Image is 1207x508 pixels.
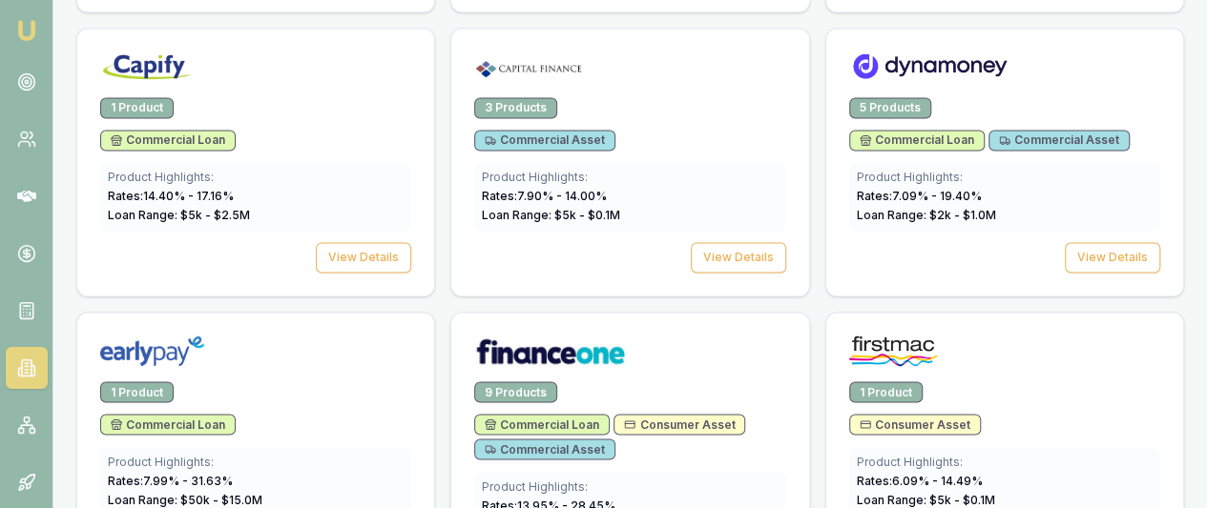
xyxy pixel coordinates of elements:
div: Product Highlights: [108,454,404,469]
span: Rates: 7.99 % - 31.63 % [108,473,233,487]
span: Commercial Loan [111,417,225,432]
a: Capify logo1 ProductCommercial LoanProduct Highlights:Rates:14.40% - 17.16%Loan Range: $5k - $2.5... [76,28,435,296]
span: Rates: 6.09 % - 14.49 % [857,473,983,487]
span: Loan Range: $ 2 k - $ 1.0 M [857,208,996,222]
span: Loan Range: $ 5 k - $ 0.1 M [482,208,620,222]
span: Consumer Asset [624,417,735,432]
span: Commercial Asset [999,132,1119,148]
img: Firstmac logo [849,335,937,366]
button: View Details [1065,242,1160,273]
span: Loan Range: $ 5 k - $ 2.5 M [108,208,250,222]
span: Rates: 7.90 % - 14.00 % [482,189,607,203]
div: Product Highlights: [857,170,1153,185]
div: 1 Product [100,97,174,118]
button: View Details [316,242,411,273]
div: 1 Product [100,381,174,402]
img: Capital Finance logo [474,51,583,82]
img: emu-icon-u.png [15,19,38,42]
div: 1 Product [849,381,923,402]
span: Commercial Loan [485,417,599,432]
img: Capify logo [100,51,196,82]
img: Finance One logo [474,335,627,366]
div: 9 Products [474,381,557,402]
span: Commercial Asset [485,132,605,148]
img: Earlypay logo [100,335,204,366]
span: Consumer Asset [860,417,970,432]
span: Commercial Asset [485,441,605,457]
span: Rates: 14.40 % - 17.16 % [108,189,234,203]
span: Loan Range: $ 50 k - $ 15.0 M [108,492,262,506]
div: Product Highlights: [108,170,404,185]
a: Dynamoney logo5 ProductsCommercial LoanCommercial AssetProduct Highlights:Rates:7.09% - 19.40%Loa... [825,28,1184,296]
span: Commercial Loan [111,132,225,148]
div: Product Highlights: [857,454,1153,469]
div: 3 Products [474,97,557,118]
div: 5 Products [849,97,931,118]
div: Product Highlights: [482,478,778,494]
span: Loan Range: $ 5 k - $ 0.1 M [857,492,995,506]
span: Commercial Loan [860,132,974,148]
div: Product Highlights: [482,170,778,185]
button: View Details [691,242,786,273]
img: Dynamoney logo [849,51,1009,82]
span: Rates: 7.09 % - 19.40 % [857,189,982,203]
a: Capital Finance logo3 ProductsCommercial AssetProduct Highlights:Rates:7.90% - 14.00%Loan Range: ... [450,28,809,296]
